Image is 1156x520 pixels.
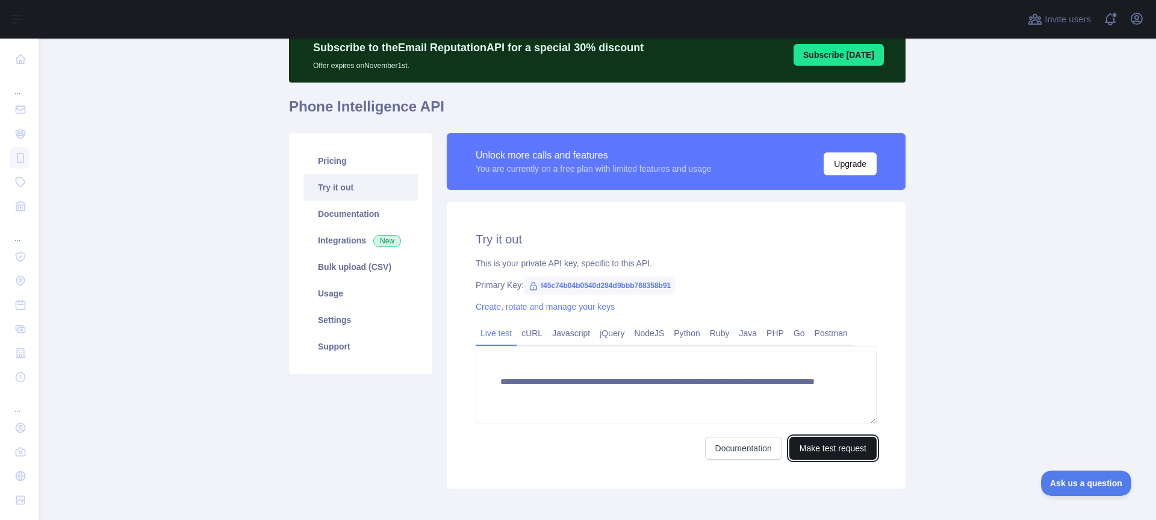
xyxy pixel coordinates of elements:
a: Go [789,324,810,343]
button: Subscribe [DATE] [794,44,884,66]
a: Postman [810,324,853,343]
a: Python [669,324,705,343]
div: ... [10,219,29,243]
span: Invite users [1045,13,1091,27]
a: cURL [517,324,547,343]
a: NodeJS [629,324,669,343]
a: Documentation [303,201,418,227]
button: Invite users [1025,10,1093,29]
h2: Try it out [476,231,877,248]
a: Documentation [705,437,782,460]
a: Ruby [705,324,735,343]
a: Try it out [303,174,418,201]
button: Make test request [789,437,877,460]
a: Live test [476,324,517,343]
a: PHP [762,324,789,343]
div: You are currently on a free plan with limited features and usage [476,163,712,175]
button: Upgrade [824,152,877,175]
div: This is your private API key, specific to this API. [476,257,877,269]
a: Pricing [303,148,418,174]
span: f45c74b04b0540d284d9bbb768358b91 [524,277,676,295]
a: Bulk upload (CSV) [303,254,418,280]
a: Create, rotate and manage your keys [476,302,615,312]
a: Usage [303,280,418,307]
p: Offer expires on November 1st. [313,56,644,70]
a: Java [735,324,762,343]
a: Integrations New [303,227,418,254]
a: Javascript [547,324,595,343]
div: Unlock more calls and features [476,148,712,163]
iframe: Toggle Customer Support [1041,471,1132,496]
a: Settings [303,307,418,333]
h1: Phone Intelligence API [289,97,906,126]
a: jQuery [595,324,629,343]
div: Primary Key: [476,279,877,291]
span: New [373,235,401,247]
div: ... [10,390,29,415]
p: Subscribe to the Email Reputation API for a special 30 % discount [313,39,644,56]
div: ... [10,72,29,96]
a: Support [303,333,418,360]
